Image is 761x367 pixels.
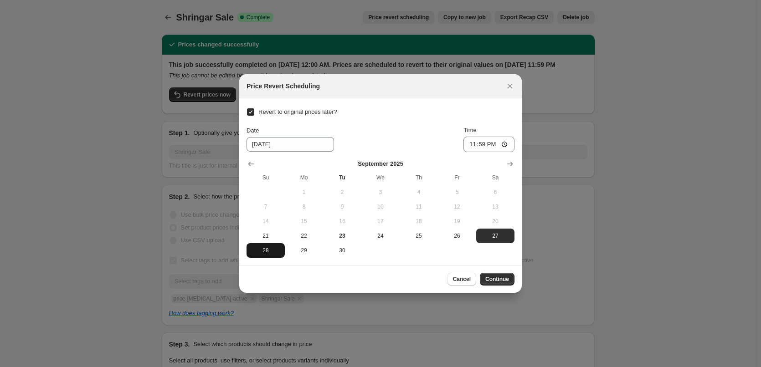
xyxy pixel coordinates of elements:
[247,243,285,258] button: Sunday September 28 2025
[327,174,358,181] span: Tu
[323,229,361,243] button: Today Tuesday September 23 2025
[442,189,473,196] span: 5
[400,185,438,199] button: Thursday September 4 2025
[327,218,358,225] span: 16
[365,218,396,225] span: 17
[285,199,323,214] button: Monday September 8 2025
[365,189,396,196] span: 3
[403,232,434,240] span: 25
[476,185,514,199] button: Saturday September 6 2025
[250,218,281,225] span: 14
[463,127,476,133] span: Time
[285,185,323,199] button: Monday September 1 2025
[438,170,476,185] th: Friday
[400,199,438,214] button: Thursday September 11 2025
[327,247,358,254] span: 30
[250,247,281,254] span: 28
[247,199,285,214] button: Sunday September 7 2025
[327,232,358,240] span: 23
[400,170,438,185] th: Thursday
[323,243,361,258] button: Tuesday September 30 2025
[247,137,334,152] input: 9/23/2025
[258,108,337,115] span: Revert to original prices later?
[476,199,514,214] button: Saturday September 13 2025
[438,229,476,243] button: Friday September 26 2025
[247,170,285,185] th: Sunday
[288,247,319,254] span: 29
[288,218,319,225] span: 15
[245,158,257,170] button: Show previous month, August 2025
[250,203,281,210] span: 7
[480,203,511,210] span: 13
[463,137,514,152] input: 12:00
[285,243,323,258] button: Monday September 29 2025
[438,199,476,214] button: Friday September 12 2025
[476,170,514,185] th: Saturday
[442,232,473,240] span: 26
[361,170,400,185] th: Wednesday
[323,170,361,185] th: Tuesday
[247,214,285,229] button: Sunday September 14 2025
[403,189,434,196] span: 4
[403,218,434,225] span: 18
[323,214,361,229] button: Tuesday September 16 2025
[365,203,396,210] span: 10
[247,82,320,91] h2: Price Revert Scheduling
[480,273,514,285] button: Continue
[453,275,471,283] span: Cancel
[442,174,473,181] span: Fr
[250,174,281,181] span: Su
[247,229,285,243] button: Sunday September 21 2025
[476,229,514,243] button: Saturday September 27 2025
[400,214,438,229] button: Thursday September 18 2025
[485,275,509,283] span: Continue
[247,127,259,134] span: Date
[327,203,358,210] span: 9
[250,232,281,240] span: 21
[327,189,358,196] span: 2
[365,232,396,240] span: 24
[285,170,323,185] th: Monday
[285,214,323,229] button: Monday September 15 2025
[480,218,511,225] span: 20
[403,174,434,181] span: Th
[285,229,323,243] button: Monday September 22 2025
[438,214,476,229] button: Friday September 19 2025
[480,232,511,240] span: 27
[480,189,511,196] span: 6
[323,185,361,199] button: Tuesday September 2 2025
[504,80,516,92] button: Close
[361,185,400,199] button: Wednesday September 3 2025
[361,229,400,243] button: Wednesday September 24 2025
[361,214,400,229] button: Wednesday September 17 2025
[288,189,319,196] span: 1
[442,203,473,210] span: 12
[323,199,361,214] button: Tuesday September 9 2025
[288,232,319,240] span: 22
[288,203,319,210] span: 8
[442,218,473,225] span: 19
[476,214,514,229] button: Saturday September 20 2025
[288,174,319,181] span: Mo
[365,174,396,181] span: We
[447,273,476,285] button: Cancel
[438,185,476,199] button: Friday September 5 2025
[400,229,438,243] button: Thursday September 25 2025
[504,158,516,170] button: Show next month, October 2025
[403,203,434,210] span: 11
[361,199,400,214] button: Wednesday September 10 2025
[480,174,511,181] span: Sa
